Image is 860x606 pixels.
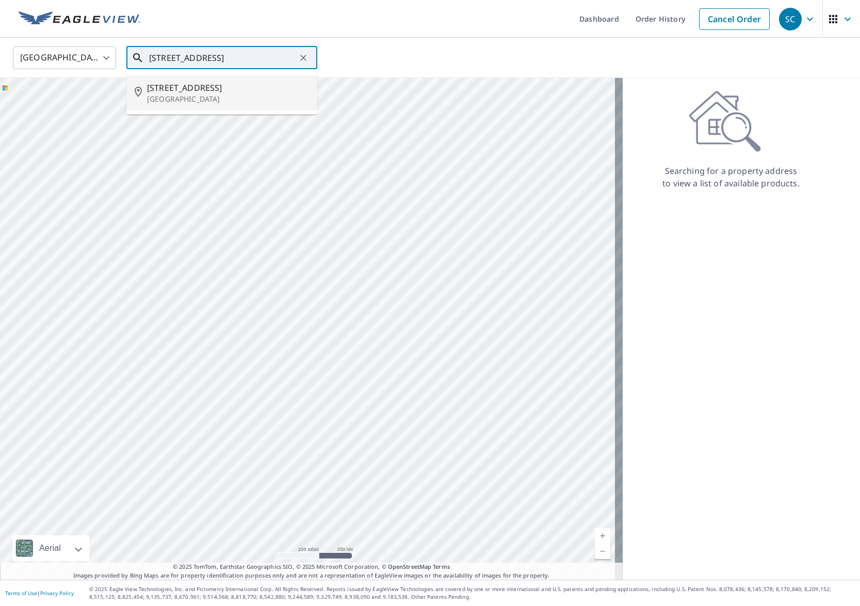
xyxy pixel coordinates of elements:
[173,563,450,571] span: © 2025 TomTom, Earthstar Geographics SIO, © 2025 Microsoft Corporation, ©
[595,544,610,559] a: Current Level 5, Zoom Out
[779,8,802,30] div: SC
[699,8,770,30] a: Cancel Order
[19,11,140,27] img: EV Logo
[89,585,855,601] p: © 2025 Eagle View Technologies, Inc. and Pictometry International Corp. All Rights Reserved. Repo...
[149,43,296,72] input: Search by address or latitude-longitude
[147,82,309,94] span: [STREET_ADDRESS]
[388,563,431,570] a: OpenStreetMap
[296,51,311,65] button: Clear
[5,589,37,597] a: Terms of Use
[662,165,800,189] p: Searching for a property address to view a list of available products.
[36,535,64,561] div: Aerial
[433,563,450,570] a: Terms
[13,43,116,72] div: [GEOGRAPHIC_DATA]
[12,535,89,561] div: Aerial
[147,94,309,104] p: [GEOGRAPHIC_DATA]
[5,590,74,596] p: |
[595,528,610,544] a: Current Level 5, Zoom In
[40,589,74,597] a: Privacy Policy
